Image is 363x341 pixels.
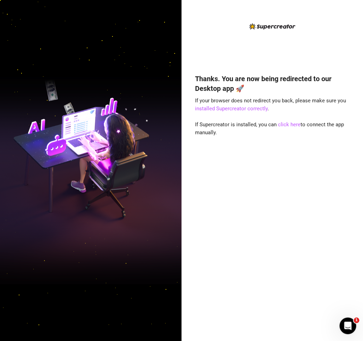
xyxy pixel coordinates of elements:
[195,105,268,112] a: installed Supercreator correctly
[339,317,356,334] iframe: Intercom live chat
[195,97,346,112] span: If your browser does not redirect you back, please make sure you .
[195,121,344,136] span: If Supercreator is installed, you can to connect the app manually.
[278,121,301,128] a: click here
[354,317,359,323] span: 1
[195,74,350,93] h4: Thanks. You are now being redirected to our Desktop app 🚀
[249,23,295,29] img: logo-BBDzfeDw.svg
